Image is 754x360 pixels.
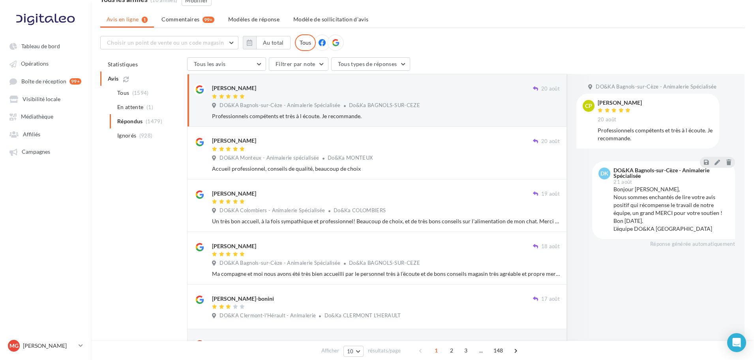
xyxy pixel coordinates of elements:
span: 20 août [598,116,616,123]
a: Médiathèque [5,109,86,123]
span: DO&KA Bagnols-sur-Cèze - Animalerie Spécialisée [596,83,716,90]
span: Tableau de bord [21,43,60,49]
span: DK [600,170,608,177]
span: Médiathèque [21,113,53,120]
span: Tous types de réponses [338,60,397,67]
span: (1594) [132,90,149,96]
div: [PERSON_NAME] [212,190,256,198]
span: 3 [460,344,472,357]
span: 20 août [541,138,560,145]
div: Tous [295,34,316,51]
div: [PERSON_NAME] [212,84,256,92]
div: 99+ [203,17,214,23]
span: Do&Ka CLERMONT L'HERAULT [324,312,401,319]
span: 1 [430,344,443,357]
div: [PERSON_NAME] [598,100,642,106]
button: Tous types de réponses [331,57,410,71]
span: Tous [117,89,129,97]
span: 19 août [541,190,560,198]
span: ... [475,344,488,357]
span: 148 [490,344,506,357]
button: 10 [343,346,364,357]
button: Filtrer par note [269,57,328,71]
div: Open Intercom Messenger [727,333,746,352]
div: DO&KA Bagnols-sur-Cèze - Animalerie Spécialisée [613,168,727,179]
span: Modèles de réponse [228,16,279,23]
span: (1) [146,104,153,110]
div: [PERSON_NAME]-bonini [212,295,274,303]
a: Affiliés [5,127,86,141]
a: Campagnes [5,144,86,158]
span: 10 [347,348,354,354]
span: 18 août [541,243,560,250]
span: Ignorés [117,132,136,139]
span: 17 août [541,340,560,347]
div: Accueil professionnel, conseils de qualité, beaucoup de choix [212,165,560,173]
button: Tous les avis [187,57,266,71]
span: Afficher [321,347,339,354]
span: (928) [139,132,153,139]
button: Choisir un point de vente ou un code magasin [100,36,238,49]
span: Modèle de sollicitation d’avis [293,16,369,23]
div: Réponse générée automatiquement [592,241,735,248]
span: 17 août [541,296,560,303]
span: Do&Ka COLOMBIERS [334,207,386,213]
a: Visibilité locale [5,92,86,106]
span: Do&Ka BAGNOLS-SUR-CEZE [349,102,420,108]
span: DO&KA Monteux - Animalerie spécialisée [219,155,319,162]
a: Tableau de bord [5,39,86,53]
span: DO&KA Bagnols-sur-Cèze - Animalerie Spécialisée [219,102,340,109]
span: Choisir un point de vente ou un code magasin [107,39,224,46]
span: Tous les avis [194,60,226,67]
span: Visibilité locale [23,96,60,102]
p: [PERSON_NAME] [23,342,75,350]
span: Do&Ka BAGNOLS-SUR-CEZE [349,260,420,266]
span: CP [585,102,592,110]
div: 99+ [69,78,81,85]
span: Boîte de réception [21,78,66,85]
div: [PERSON_NAME] [212,137,256,145]
button: Au total [243,36,291,49]
span: 20 août [541,85,560,92]
span: Opérations [21,60,49,67]
span: Do&Ka MONTEUX [328,155,373,161]
a: MG [PERSON_NAME] [6,338,84,353]
div: [PERSON_NAME] [212,339,256,347]
span: DO&KA Colombiers - Animalerie Spécialisée [219,207,325,214]
span: DO&KA Bagnols-sur-Cèze - Animalerie Spécialisée [219,260,340,267]
div: Un très bon accueil, à la fois sympathique et professionnel! Beaucoup de choix, et de très bons c... [212,217,560,225]
div: [PERSON_NAME] [212,242,256,250]
span: Commentaires [161,15,199,23]
span: résultats/page [368,347,401,354]
span: 2 [445,344,458,357]
span: En attente [117,103,144,111]
span: DO&KA Clermont-l'Hérault - Animalerie [219,312,316,319]
div: Professionnels compétents et très à l écoute. Je recommande. [598,126,713,142]
a: Opérations [5,56,86,70]
div: Ma compagne et moi nous avons été très bien accueilli par le personnel très à l’écoute et de bons... [212,270,560,278]
span: Affiliés [23,131,40,138]
span: Statistiques [108,61,138,68]
div: Bonjour [PERSON_NAME], Nous sommes enchantés de lire votre avis positif qui récompense le travail... [613,185,729,233]
a: Boîte de réception 99+ [5,74,86,89]
span: 21 août [613,179,632,185]
div: Professionnels compétents et très à l écoute. Je recommande. [212,112,560,120]
button: Au total [256,36,291,49]
span: MG [9,342,19,350]
span: Campagnes [22,149,50,155]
